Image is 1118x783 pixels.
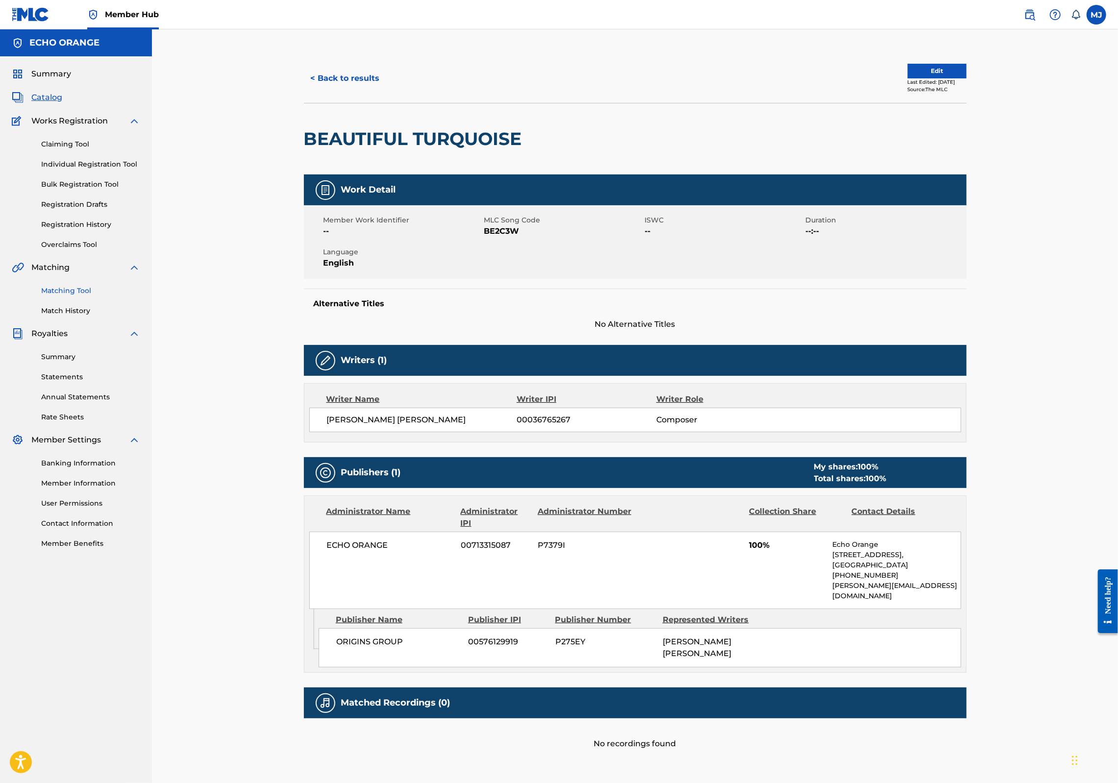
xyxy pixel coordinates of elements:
[461,506,530,529] div: Administrator IPI
[41,518,140,529] a: Contact Information
[31,262,70,273] span: Matching
[341,355,387,366] h5: Writers (1)
[87,9,99,21] img: Top Rightsholder
[41,352,140,362] a: Summary
[832,560,960,570] p: [GEOGRAPHIC_DATA]
[1091,561,1118,642] iframe: Resource Center
[814,473,887,485] div: Total shares:
[304,718,967,750] div: No recordings found
[41,240,140,250] a: Overclaims Tool
[41,372,140,382] a: Statements
[304,66,387,91] button: < Back to results
[323,215,482,225] span: Member Work Identifier
[41,306,140,316] a: Match History
[1049,9,1061,21] img: help
[341,467,401,478] h5: Publishers (1)
[41,392,140,402] a: Annual Statements
[12,37,24,49] img: Accounts
[41,179,140,190] a: Bulk Registration Tool
[484,225,643,237] span: BE2C3W
[128,115,140,127] img: expand
[484,215,643,225] span: MLC Song Code
[326,506,453,529] div: Administrator Name
[908,86,967,93] div: Source: The MLC
[320,467,331,479] img: Publishers
[105,9,159,20] span: Member Hub
[806,225,964,237] span: --:--
[814,461,887,473] div: My shares:
[468,614,548,626] div: Publisher IPI
[832,570,960,581] p: [PHONE_NUMBER]
[749,506,844,529] div: Collection Share
[323,257,482,269] span: English
[538,539,633,551] span: P7379I
[908,78,967,86] div: Last Edited: [DATE]
[645,225,803,237] span: --
[41,286,140,296] a: Matching Tool
[304,318,967,330] span: No Alternative Titles
[31,328,68,340] span: Royalties
[29,37,99,49] h5: ECHO ORANGE
[327,539,454,551] span: ECHO ORANGE
[858,462,879,471] span: 100 %
[41,458,140,468] a: Banking Information
[12,328,24,340] img: Royalties
[31,68,71,80] span: Summary
[341,184,396,196] h5: Work Detail
[128,328,140,340] img: expand
[41,478,140,489] a: Member Information
[1069,736,1118,783] iframe: Chat Widget
[323,225,482,237] span: --
[341,697,450,709] h5: Matched Recordings (0)
[806,215,964,225] span: Duration
[663,637,731,658] span: [PERSON_NAME] [PERSON_NAME]
[31,115,108,127] span: Works Registration
[326,393,517,405] div: Writer Name
[12,7,50,22] img: MLC Logo
[128,262,140,273] img: expand
[314,299,957,309] h5: Alternative Titles
[749,539,825,551] span: 100%
[41,199,140,210] a: Registration Drafts
[12,434,24,446] img: Member Settings
[12,68,24,80] img: Summary
[832,581,960,601] p: [PERSON_NAME][EMAIL_ADDRESS][DOMAIN_NAME]
[1072,746,1078,775] div: Glisser
[1071,10,1081,20] div: Notifications
[128,434,140,446] img: expand
[12,68,71,80] a: SummarySummary
[320,355,331,367] img: Writers
[852,506,947,529] div: Contact Details
[41,498,140,509] a: User Permissions
[1024,9,1036,21] img: search
[645,215,803,225] span: ISWC
[1087,5,1106,24] div: User Menu
[320,184,331,196] img: Work Detail
[31,434,101,446] span: Member Settings
[656,393,783,405] div: Writer Role
[327,414,517,426] span: [PERSON_NAME] [PERSON_NAME]
[323,247,482,257] span: Language
[12,92,24,103] img: Catalog
[41,538,140,549] a: Member Benefits
[31,92,62,103] span: Catalog
[12,92,62,103] a: CatalogCatalog
[1069,736,1118,783] div: Widget de chat
[517,393,656,405] div: Writer IPI
[461,539,530,551] span: 00713315087
[832,539,960,550] p: Echo Orange
[336,614,461,626] div: Publisher Name
[41,412,140,422] a: Rate Sheets
[320,697,331,709] img: Matched Recordings
[555,614,655,626] div: Publisher Number
[336,636,461,648] span: ORIGINS GROUP
[656,414,783,426] span: Composer
[41,159,140,170] a: Individual Registration Tool
[538,506,633,529] div: Administrator Number
[1045,5,1065,24] div: Help
[1020,5,1040,24] a: Public Search
[908,64,967,78] button: Edit
[832,550,960,560] p: [STREET_ADDRESS],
